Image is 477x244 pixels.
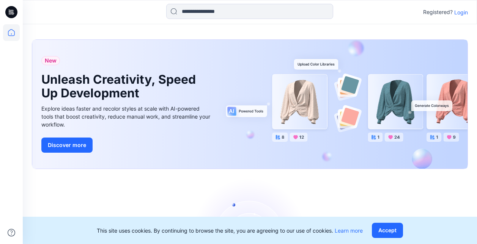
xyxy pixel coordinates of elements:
[335,227,363,234] a: Learn more
[41,73,201,100] h1: Unleash Creativity, Speed Up Development
[454,8,468,16] p: Login
[41,138,212,153] a: Discover more
[41,105,212,128] div: Explore ideas faster and recolor styles at scale with AI-powered tools that boost creativity, red...
[45,56,57,65] span: New
[372,223,403,238] button: Accept
[97,227,363,235] p: This site uses cookies. By continuing to browse the site, you are agreeing to our use of cookies.
[41,138,93,153] button: Discover more
[423,8,453,17] p: Registered?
